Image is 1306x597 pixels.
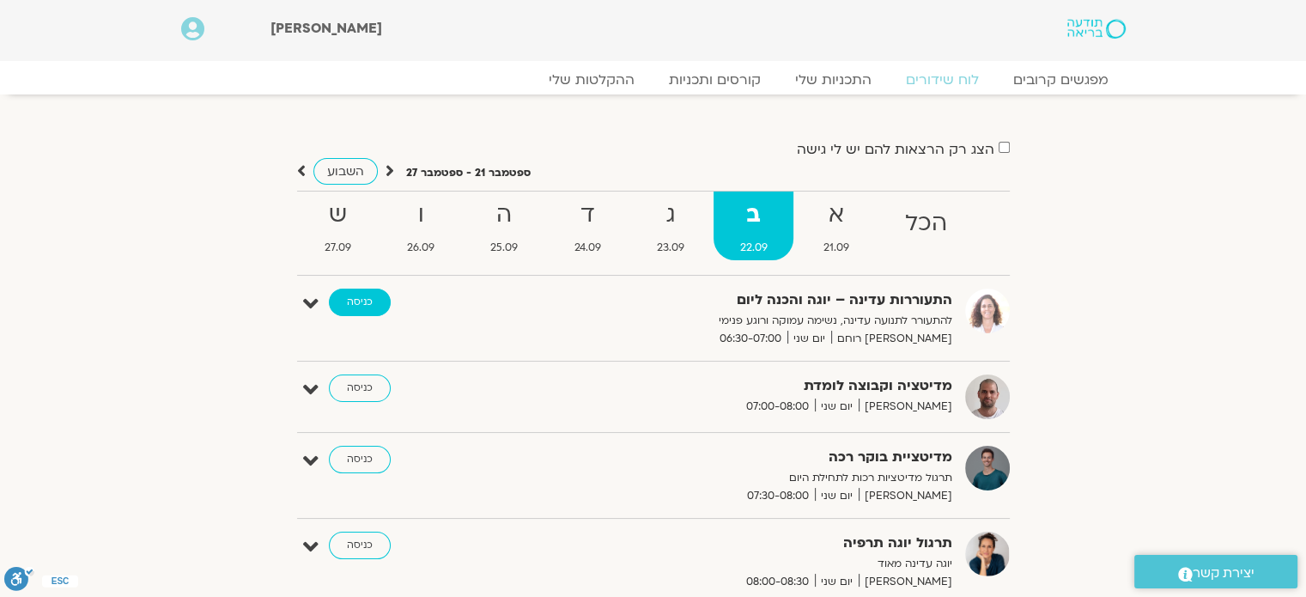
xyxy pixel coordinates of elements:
a: ההקלטות שלי [532,71,652,88]
strong: התעוררות עדינה – יוגה והכנה ליום [532,289,952,312]
span: [PERSON_NAME] [859,573,952,591]
span: 07:00-08:00 [740,398,815,416]
strong: ו [381,196,461,235]
strong: מדיטציית בוקר רכה [532,446,952,469]
label: הצג רק הרצאות להם יש לי גישה [797,142,994,157]
a: ה25.09 [465,192,544,260]
strong: תרגול יוגה תרפיה [532,532,952,555]
span: יום שני [815,573,859,591]
span: יום שני [787,330,831,348]
span: 07:30-08:00 [741,487,815,505]
strong: ג [630,196,710,235]
a: הכל [878,192,973,260]
span: יום שני [815,398,859,416]
strong: הכל [878,204,973,243]
span: השבוע [327,163,364,180]
p: להתעורר לתנועה עדינה, נשימה עמוקה ורוגע פנימי [532,312,952,330]
p: תרגול מדיטציות רכות לתחילת היום [532,469,952,487]
a: לוח שידורים [889,71,996,88]
strong: ה [465,196,544,235]
a: ג23.09 [630,192,710,260]
a: מפגשים קרובים [996,71,1126,88]
span: 27.09 [299,239,378,257]
strong: ד [548,196,627,235]
a: כניסה [329,446,391,473]
a: ש27.09 [299,192,378,260]
span: 22.09 [714,239,793,257]
a: השבוע [313,158,378,185]
a: א21.09 [797,192,875,260]
a: ב22.09 [714,192,793,260]
span: [PERSON_NAME] [270,19,382,38]
a: ו26.09 [381,192,461,260]
strong: מדיטציה וקבוצה לומדת [532,375,952,398]
a: ד24.09 [548,192,627,260]
nav: Menu [181,71,1126,88]
strong: א [797,196,875,235]
span: יצירת קשר [1193,562,1254,585]
span: 25.09 [465,239,544,257]
p: יוגה עדינה מאוד [532,555,952,573]
strong: ש [299,196,378,235]
a: יצירת קשר [1134,555,1297,588]
span: 24.09 [548,239,627,257]
span: [PERSON_NAME] [859,398,952,416]
p: ספטמבר 21 - ספטמבר 27 [406,164,531,182]
a: כניסה [329,532,391,559]
span: 23.09 [630,239,710,257]
a: כניסה [329,375,391,402]
a: התכניות שלי [778,71,889,88]
span: [PERSON_NAME] [859,487,952,505]
span: 06:30-07:00 [714,330,787,348]
a: קורסים ותכניות [652,71,778,88]
span: 21.09 [797,239,875,257]
span: 08:00-08:30 [740,573,815,591]
strong: ב [714,196,793,235]
a: כניסה [329,289,391,316]
span: 26.09 [381,239,461,257]
span: יום שני [815,487,859,505]
span: [PERSON_NAME] רוחם [831,330,952,348]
